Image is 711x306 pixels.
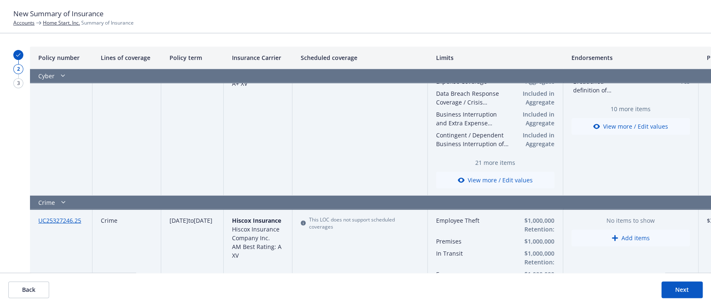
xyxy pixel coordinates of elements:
[43,19,134,26] span: Summary of Insurance
[502,237,554,246] button: $1,000,000
[556,47,563,69] button: Resize column
[573,77,624,95] button: Broadened definition of services on the declaration page
[232,243,282,259] span: AM Best Rating: A XV
[428,47,563,69] div: Limits
[86,47,92,69] button: Resize column
[692,47,699,69] button: Resize column
[92,20,161,196] div: Cyber Liability
[30,196,563,209] div: Crime
[13,19,35,26] a: Accounts
[292,47,428,69] div: Scheduled coverage
[571,104,690,113] span: 10 more items
[161,20,224,196] div: to
[232,216,281,224] span: Hiscox Insurance
[436,131,509,148] button: Contingent / Dependent Business Interruption of IT provider Coverage - 1st Party
[513,110,555,127] button: Included in Aggregate Limit Waiting period: 8 Hours Indemnity period: 365 days
[436,249,499,258] button: In Transit
[436,270,499,279] button: Forgery
[436,89,509,107] button: Data Breach Response Coverage / Crisis Management - 1st Party
[170,216,188,224] span: [DATE]
[421,47,428,69] button: Resize column
[43,19,80,26] a: Home Start, Inc.
[92,47,161,69] div: Lines of coverage
[232,225,279,242] span: Hiscox Insurance Company Inc.
[571,118,690,135] button: View more / Edit values
[286,47,292,69] button: Resize column
[661,281,703,298] button: Next
[502,270,554,287] button: $1,000,000 Retention: $10,000
[502,216,554,234] button: $1,000,000 Retention: $10,000
[513,89,555,107] button: Included in Aggregate Limit
[38,216,81,224] a: UC25327246.25
[13,78,23,88] div: 3
[8,281,49,298] button: Back
[513,131,555,148] button: Included in Aggregate Limit Waiting period: 8 Hours Indemnity period: 365 days
[571,216,690,225] span: No items to show
[30,47,92,69] div: Policy number
[436,237,499,246] button: Premises
[161,47,224,69] div: Policy term
[502,249,554,266] button: $1,000,000 Retention: $10,000
[563,47,699,69] div: Endorsements
[13,8,698,19] h1: New Summary of Insurance
[224,47,292,69] div: Insurance Carrier
[194,216,212,224] span: [DATE]
[155,47,161,69] button: Resize column
[13,64,23,74] div: 2
[217,47,224,69] button: Resize column
[30,69,563,83] div: Cyber
[436,110,509,127] button: Business Interruption and Extra Expense Coverage - 1st Party
[436,172,554,189] button: View more / Edit values
[436,216,499,225] button: Employee Theft
[436,158,554,167] span: 21 more items
[571,230,690,246] button: Add items
[301,216,419,230] div: This LOC does not support scheduled coverages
